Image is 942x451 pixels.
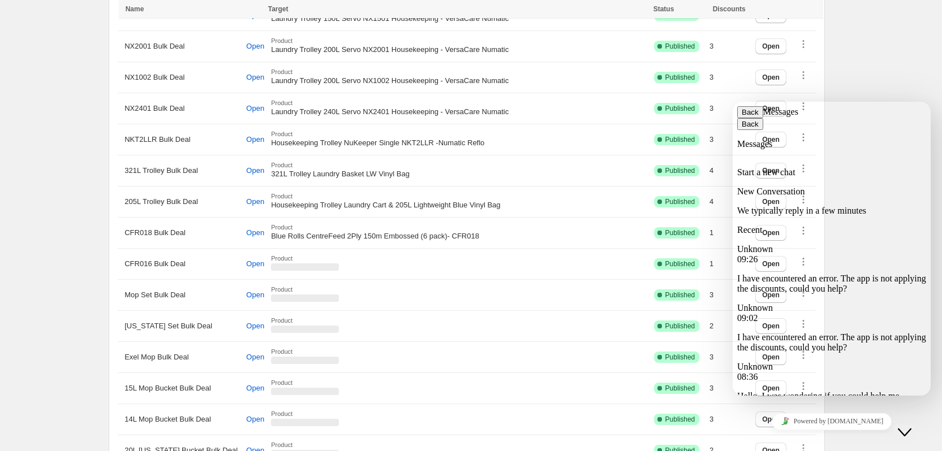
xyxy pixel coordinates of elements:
span: 15L Mop Bucket Bulk Deal [124,383,211,394]
span: Hello, I was wondering if you could help me regarding the discounts not applying [5,289,167,309]
span: ‌ [271,419,339,426]
span: Product [271,410,647,417]
span: Mop Set Bulk Deal [124,289,186,301]
span: Unknown [5,260,40,270]
span: Product [271,255,647,262]
span: Laundry Trolley 150L Servo NX1501 Housekeeping - VersaCare Numatic [271,14,509,23]
iframe: chat widget [733,102,931,396]
button: Open [239,316,271,336]
span: ‌ [271,294,339,302]
button: Open [239,379,271,398]
td: 4 [706,187,748,218]
td: 3 [706,373,748,404]
span: NKT2LLR Bulk Deal [124,134,190,145]
span: Laundry Trolley 200L Servo NX2001 Housekeeping - VersaCare Numatic [271,45,509,54]
span: Open [246,290,264,300]
td: 3 [706,62,748,93]
td: 1 [706,249,748,280]
span: Laundry Trolley 240L Servo NX2401 Housekeeping - VersaCare Numatic [271,107,509,116]
span: Open [246,73,264,82]
span: Published [665,384,695,393]
span: ‌ [271,326,339,333]
span: Product [271,99,647,106]
span: Product [271,68,647,75]
td: 3 [706,404,748,435]
span: Open [246,166,264,175]
span: 205L Trolley Bulk Deal [124,196,198,207]
span: Product [271,286,647,293]
span: Published [665,197,695,206]
span: Open [246,384,264,393]
span: ‌ [271,263,339,271]
span: 14L Mop Bucket Bulk Deal [124,414,211,425]
span: Exel Mop Bulk Deal [124,352,188,363]
span: NX1002 Bulk Deal [124,72,184,83]
button: Open [239,192,271,211]
span: Published [665,353,695,362]
button: Open [239,223,271,242]
button: Open [239,99,271,118]
span: Open [762,42,780,51]
span: NX2001 Bulk Deal [124,41,184,52]
button: Open [239,130,271,149]
span: Published [665,415,695,424]
div: Name [126,3,144,15]
span: Published [665,104,695,113]
span: NX2401 Bulk Deal [124,103,184,114]
td: 3 [706,93,748,124]
span: Open [246,415,264,424]
span: Product [271,162,647,168]
span: [US_STATE] Set Bulk Deal [124,320,212,332]
span: 321L Trolley Laundry Basket LW Vinyl Bag [271,170,410,178]
span: CFR016 Bulk Deal [124,258,186,270]
iframe: chat widget [733,409,931,434]
span: Published [665,135,695,144]
span: Product [271,224,647,231]
span: Published [665,73,695,82]
span: Open [246,322,264,331]
span: Open [246,135,264,144]
span: Product [271,379,647,386]
button: Open [755,70,786,85]
span: Product [271,441,647,448]
button: Open [239,410,271,429]
span: Open [762,73,780,82]
td: 4 [706,155,748,187]
span: Published [665,42,695,51]
span: Open [246,42,264,51]
td: 3 [706,31,748,62]
button: Open [239,348,271,367]
span: Product [271,37,647,44]
td: 3 [706,124,748,155]
span: Blue Rolls CentreFeed 2Ply 150m Embossed (6 pack)- CFR018 [271,232,479,240]
span: Product [271,317,647,324]
button: Open [239,68,271,87]
span: Published [665,322,695,331]
button: Open [239,161,271,180]
span: CFR018 Bulk Deal [124,227,186,238]
button: Open [755,101,786,116]
td: 1 [706,218,748,249]
span: Laundry Trolley 200L Servo NX1002 Housekeeping - VersaCare Numatic [271,76,509,85]
span: Open [246,259,264,268]
span: Open [246,228,264,237]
